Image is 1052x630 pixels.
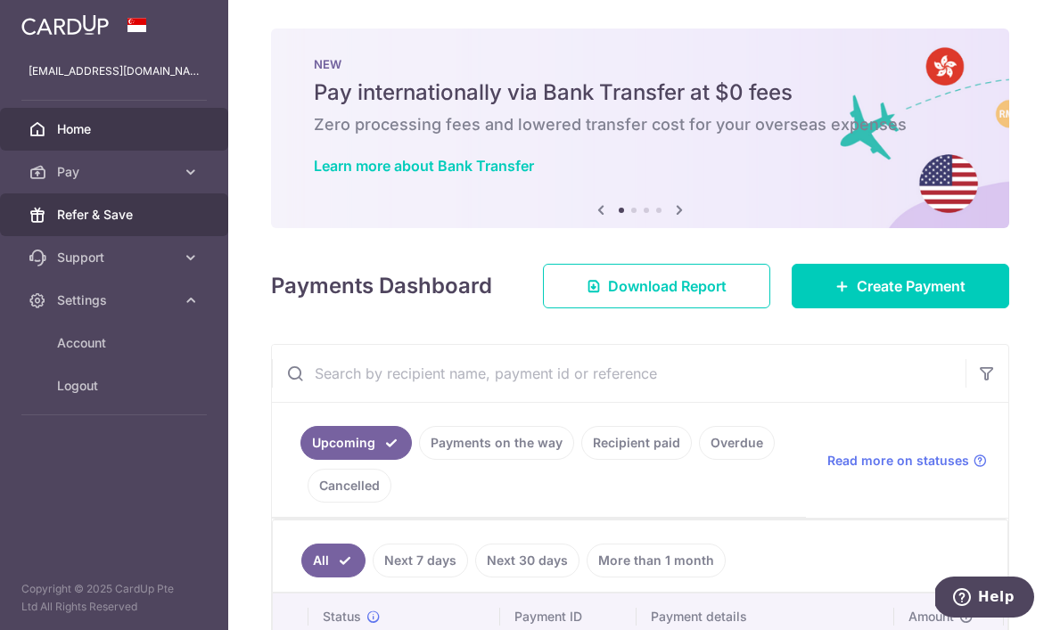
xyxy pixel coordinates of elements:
span: Account [57,334,175,352]
a: Recipient paid [581,426,692,460]
a: Upcoming [300,426,412,460]
span: Home [57,120,175,138]
a: All [301,544,366,577]
h6: Zero processing fees and lowered transfer cost for your overseas expenses [314,114,966,135]
span: Settings [57,291,175,309]
span: Status [323,608,361,626]
a: Next 30 days [475,544,579,577]
span: Read more on statuses [827,452,969,470]
span: Logout [57,377,175,395]
a: Learn more about Bank Transfer [314,157,534,175]
h4: Payments Dashboard [271,270,492,302]
span: Refer & Save [57,206,175,224]
span: Download Report [608,275,727,297]
h5: Pay internationally via Bank Transfer at $0 fees [314,78,966,107]
span: Pay [57,163,175,181]
p: [EMAIL_ADDRESS][DOMAIN_NAME] [29,62,200,80]
iframe: Opens a widget where you can find more information [935,577,1034,621]
a: Download Report [543,264,770,308]
a: More than 1 month [587,544,726,577]
a: Read more on statuses [827,452,987,470]
span: Create Payment [857,275,966,297]
a: Payments on the way [419,426,574,460]
img: Bank transfer banner [271,29,1009,228]
a: Next 7 days [373,544,468,577]
a: Cancelled [308,469,391,503]
input: Search by recipient name, payment id or reference [272,345,966,402]
p: NEW [314,57,966,71]
a: Overdue [699,426,775,460]
a: Create Payment [792,264,1009,308]
span: Amount [908,608,954,626]
img: CardUp [21,14,109,36]
span: Support [57,249,175,266]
